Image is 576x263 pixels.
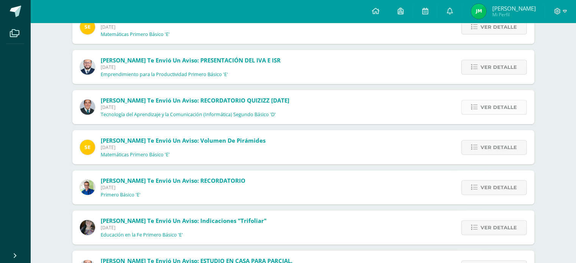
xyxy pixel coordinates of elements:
[481,181,517,195] span: Ver detalle
[101,217,267,224] span: [PERSON_NAME] te envió un aviso: Indicaciones "Trifoliar"
[101,224,267,231] span: [DATE]
[80,19,95,34] img: 03c2987289e60ca238394da5f82a525a.png
[80,59,95,75] img: eaa624bfc361f5d4e8a554d75d1a3cf6.png
[471,4,486,19] img: ddec72b5c029669c0c8a9237636aa9fc.png
[101,96,289,104] span: [PERSON_NAME] te envió un aviso: RECORDATORIO QUIZIZZ [DATE]
[492,5,535,12] span: [PERSON_NAME]
[101,137,265,144] span: [PERSON_NAME] te envió un aviso: Volumen de Pirámides
[481,140,517,154] span: Ver detalle
[101,177,245,184] span: [PERSON_NAME] te envió un aviso: RECORDATORIO
[80,140,95,155] img: 03c2987289e60ca238394da5f82a525a.png
[492,11,535,18] span: Mi Perfil
[481,100,517,114] span: Ver detalle
[101,144,265,151] span: [DATE]
[101,56,281,64] span: [PERSON_NAME] te envió un aviso: PRESENTACIÓN DEL IVA E ISR
[80,100,95,115] img: 2306758994b507d40baaa54be1d4aa7e.png
[481,221,517,235] span: Ver detalle
[101,104,289,110] span: [DATE]
[101,112,276,118] p: Tecnología del Aprendizaje y la Comunicación (Informática) Segundo Básico 'D'
[80,220,95,235] img: 8322e32a4062cfa8b237c59eedf4f548.png
[101,232,183,238] p: Educación en la Fe Primero Básico 'E'
[101,184,245,191] span: [DATE]
[101,72,228,78] p: Emprendimiento para la Productividad Primero Básico 'E'
[481,20,517,34] span: Ver detalle
[481,60,517,74] span: Ver detalle
[101,192,140,198] p: Primero Básico 'E'
[80,180,95,195] img: 692ded2a22070436d299c26f70cfa591.png
[101,152,170,158] p: Matemáticas Primero Básico 'E'
[101,64,281,70] span: [DATE]
[101,24,257,30] span: [DATE]
[101,31,170,37] p: Matemáticas Primero Básico 'E'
